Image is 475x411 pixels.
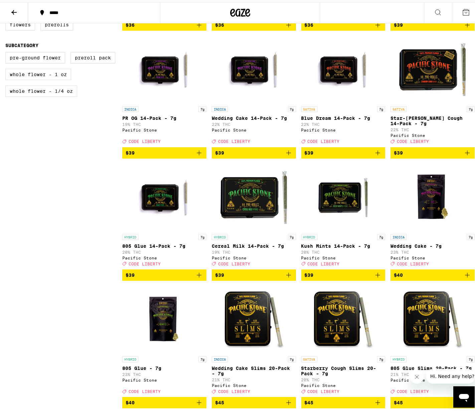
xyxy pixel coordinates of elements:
p: 7g [198,104,206,110]
span: $39 [305,270,314,276]
span: $36 [126,20,135,26]
legend: Subcategory [5,41,38,46]
p: HYBRID [212,232,228,238]
a: Open page for Wedding Cake - 7g from Pacific Stone [390,162,475,267]
span: $40 [394,270,403,276]
p: 7g [467,354,475,360]
button: Add to bag [301,145,385,157]
button: Add to bag [301,267,385,279]
p: Blue Dream 14-Pack - 7g [301,114,385,119]
button: Add to bag [212,17,296,29]
span: CODE LIBERTY [218,387,250,392]
label: Whole Flower - 1/4 oz [5,83,77,95]
p: Starberry Cough Slims 20-Pack - 7g [301,364,385,374]
p: HYBRID [390,354,407,360]
iframe: Button to launch messaging window [453,384,475,406]
p: 805 Glue - 7g [122,364,206,369]
div: Pacific Stone [301,254,385,258]
img: Pacific Stone - 805 Glue - 7g [131,284,198,351]
p: HYBRID [122,354,138,360]
p: Wedding Cake Slims 20-Pack - 7g [212,364,296,374]
div: Pacific Stone [390,376,475,380]
p: SATIVA [390,104,407,110]
span: $45 [215,398,224,403]
span: $39 [215,270,224,276]
button: Add to bag [122,395,206,406]
p: SATIVA [301,104,317,110]
span: $39 [126,270,135,276]
a: Open page for 805 Glue Slims 20-Pack - 7g from Pacific Stone [390,284,475,395]
p: 20% THC [122,248,206,252]
img: Pacific Stone - Kush Mints 14-Pack - 7g [310,162,376,229]
p: INDICA [390,232,407,238]
button: Add to bag [122,267,206,279]
a: Open page for Starberry Cough Slims 20-Pack - 7g from Pacific Stone [301,284,385,395]
span: $45 [394,398,403,403]
p: 23% THC [390,248,475,252]
a: Open page for PR OG 14-Pack - 7g from Pacific Stone [122,34,206,145]
span: $45 [305,398,314,403]
p: 19% THC [212,248,296,252]
p: 7g [467,104,475,110]
span: CODE LIBERTY [218,260,250,264]
label: Flowers [5,17,35,28]
p: SATIVA [301,354,317,360]
img: Pacific Stone - Star-berry Cough 14-Pack - 7g [399,34,466,101]
a: Open page for Cereal Milk 14-Pack - 7g from Pacific Stone [212,162,296,267]
img: Pacific Stone - PR OG 14-Pack - 7g [131,34,198,101]
div: Pacific Stone [212,126,296,130]
p: 21% THC [212,376,296,380]
button: Add to bag [390,17,475,29]
div: Pacific Stone [390,254,475,258]
button: Add to bag [301,395,385,406]
p: INDICA [212,104,228,110]
img: Pacific Stone - 805 Glue Slims 20-Pack - 7g [399,284,466,351]
p: 805 Glue Slims 20-Pack - 7g [390,364,475,369]
button: Add to bag [122,145,206,157]
span: CODE LIBERTY [397,387,429,392]
span: $39 [394,148,403,154]
div: Pacific Stone [301,126,385,130]
span: $39 [215,148,224,154]
a: Open page for 805 Glue - 7g from Pacific Stone [122,284,206,395]
iframe: Close message [410,368,424,382]
span: CODE LIBERTY [308,387,340,392]
span: $39 [126,148,135,154]
span: $40 [126,398,135,403]
p: 23% THC [122,370,206,375]
div: Pacific Stone [122,376,206,380]
img: Pacific Stone - Cereal Milk 14-Pack - 7g [220,162,287,229]
img: Pacific Stone - Starberry Cough Slims 20-Pack - 7g [310,284,376,351]
p: 805 Glue 14-Pack - 7g [122,241,206,247]
p: 7g [377,104,385,110]
span: CODE LIBERTY [129,387,161,392]
span: CODE LIBERTY [129,260,161,264]
div: Pacific Stone [212,254,296,258]
span: $36 [305,20,314,26]
p: 7g [377,232,385,238]
img: Pacific Stone - Wedding Cake 14-Pack - 7g [220,34,287,101]
p: 7g [198,354,206,360]
p: Cereal Milk 14-Pack - 7g [212,241,296,247]
span: CODE LIBERTY [308,138,340,142]
div: Pacific Stone [122,126,206,130]
img: Pacific Stone - Wedding Cake Slims 20-Pack - 7g [220,284,287,351]
div: Pacific Stone [390,131,475,136]
img: Pacific Stone - Wedding Cake - 7g [399,162,466,229]
p: Star-[PERSON_NAME] Cough 14-Pack - 7g [390,114,475,124]
p: 20% THC [301,248,385,252]
p: 7g [377,354,385,360]
img: Pacific Stone - Blue Dream 14-Pack - 7g [310,34,376,101]
p: 22% THC [390,126,475,130]
button: Add to bag [212,267,296,279]
button: Add to bag [212,145,296,157]
label: Prerolls [40,17,73,28]
p: 7g [288,104,296,110]
a: Open page for Wedding Cake Slims 20-Pack - 7g from Pacific Stone [212,284,296,395]
button: Add to bag [212,395,296,406]
p: 20% THC [301,376,385,380]
span: CODE LIBERTY [308,260,340,264]
p: 19% THC [122,120,206,125]
button: Add to bag [390,145,475,157]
